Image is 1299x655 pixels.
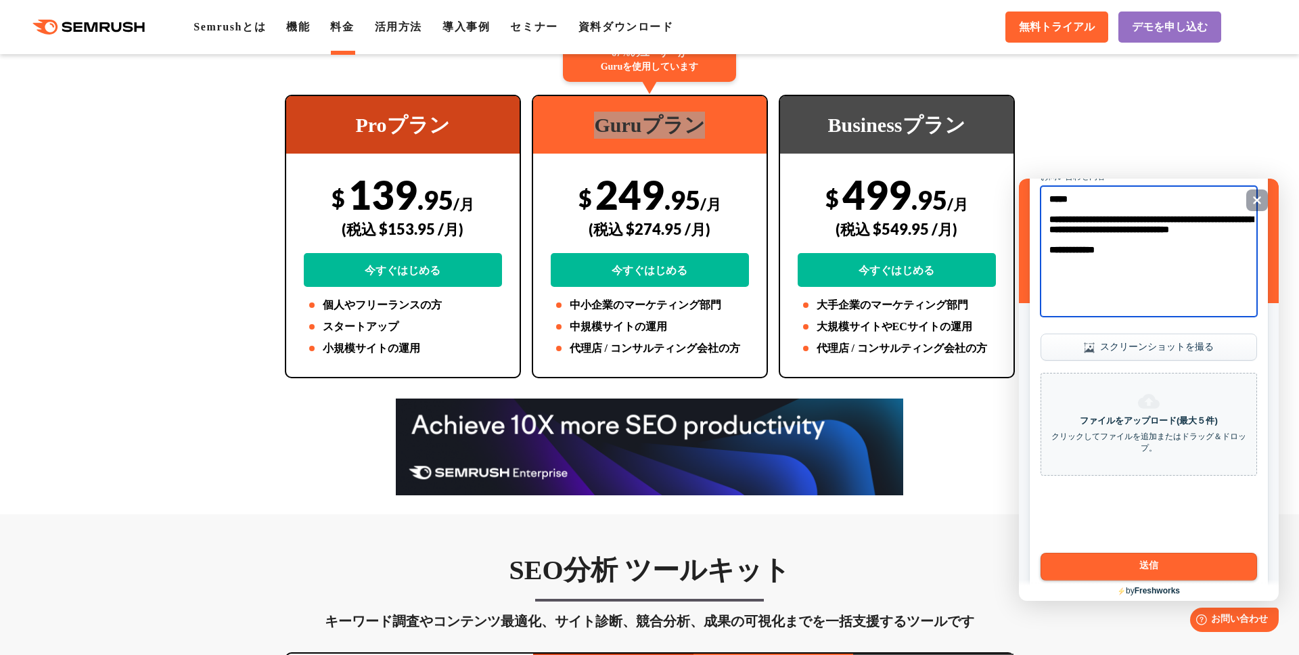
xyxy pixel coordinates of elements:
li: 代理店 / コンサルティング会社の方 [798,340,996,357]
div: (税込 $153.95 /月) [304,205,502,253]
div: Proプラン [286,96,520,154]
li: 中小企業のマーケティング部門 [551,297,749,313]
li: 大規模サイトやECサイトの運用 [798,319,996,335]
a: 導入事例 [442,21,490,32]
li: スタートアップ [304,319,502,335]
a: 今すぐはじめる [798,253,996,287]
span: 無料トライアル [1019,20,1095,35]
iframe: Help widget [1019,179,1279,601]
a: 活用方法 [375,21,422,32]
span: デモを申し込む [1132,20,1208,35]
span: $ [578,184,592,212]
div: Guruプラン [533,96,767,154]
div: 67%のユーザーが Guruを使用しています [563,39,736,82]
li: 小規模サイトの運用 [304,340,502,357]
span: $ [332,184,345,212]
a: 今すぐはじめる [304,253,502,287]
li: 個人やフリーランスの方 [304,297,502,313]
h3: SEO分析 ツールキット [285,554,1015,587]
div: 139 [304,171,502,287]
span: .95 [911,184,947,215]
iframe: Help widget launcher [1179,602,1284,640]
a: Semrushとは [193,21,266,32]
span: .95 [664,184,700,215]
a: 機能 [286,21,310,32]
span: .95 [417,184,453,215]
span: /月 [700,195,721,213]
li: 代理店 / コンサルティング会社の方 [551,340,749,357]
a: 無料トライアル [1005,12,1108,43]
iframe: reCAPTCHA [27,309,233,362]
button: 送信 [22,374,238,402]
li: 中規模サイトの運用 [551,319,749,335]
b: Freshworks [116,407,161,417]
a: byFreshworks [99,407,161,417]
a: 今すぐはじめる [551,253,749,287]
div: 249 [551,171,749,287]
span: $ [825,184,839,212]
div: 499 [798,171,996,287]
a: セミナー [510,21,557,32]
div: キーワード調査やコンテンツ最適化、サイト診断、競合分析、成果の可視化までを一括支援するツールです [285,610,1015,632]
span: /月 [453,195,474,213]
li: 大手企業のマーケティング部門 [798,297,996,313]
div: (税込 $549.95 /月) [798,205,996,253]
span: /月 [947,195,968,213]
a: デモを申し込む [1118,12,1221,43]
div: (税込 $274.95 /月) [551,205,749,253]
div: Businessプラン [780,96,1013,154]
a: 料金 [330,21,354,32]
a: 資料ダウンロード [578,21,674,32]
